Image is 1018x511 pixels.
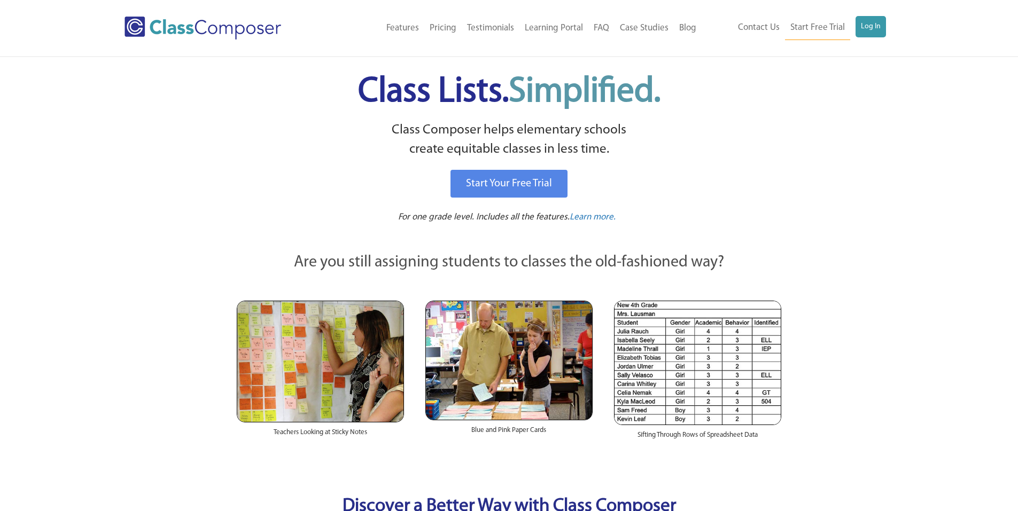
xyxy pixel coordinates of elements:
nav: Header Menu [702,16,886,40]
a: Learn more. [570,211,616,224]
a: Testimonials [462,17,519,40]
a: Learning Portal [519,17,588,40]
a: Pricing [424,17,462,40]
div: Teachers Looking at Sticky Notes [237,422,404,448]
p: Are you still assigning students to classes the old-fashioned way? [237,251,782,274]
span: Simplified. [509,75,660,109]
span: Learn more. [570,213,616,222]
p: Class Composer helps elementary schools create equitable classes in less time. [235,121,783,160]
img: Spreadsheets [614,301,781,425]
span: Start Your Free Trial [466,178,552,189]
a: Log In [856,16,886,37]
img: Teachers Looking at Sticky Notes [237,301,404,422]
div: Sifting Through Rows of Spreadsheet Data [614,425,781,451]
a: Features [381,17,424,40]
a: FAQ [588,17,615,40]
div: Blue and Pink Paper Cards [425,420,593,446]
a: Start Free Trial [785,16,850,40]
a: Case Studies [615,17,674,40]
a: Contact Us [733,16,785,40]
a: Blog [674,17,702,40]
a: Start Your Free Trial [450,170,568,198]
span: Class Lists. [358,75,660,109]
span: For one grade level. Includes all the features. [398,213,570,222]
nav: Header Menu [325,17,702,40]
img: Blue and Pink Paper Cards [425,301,593,420]
img: Class Composer [125,17,281,40]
